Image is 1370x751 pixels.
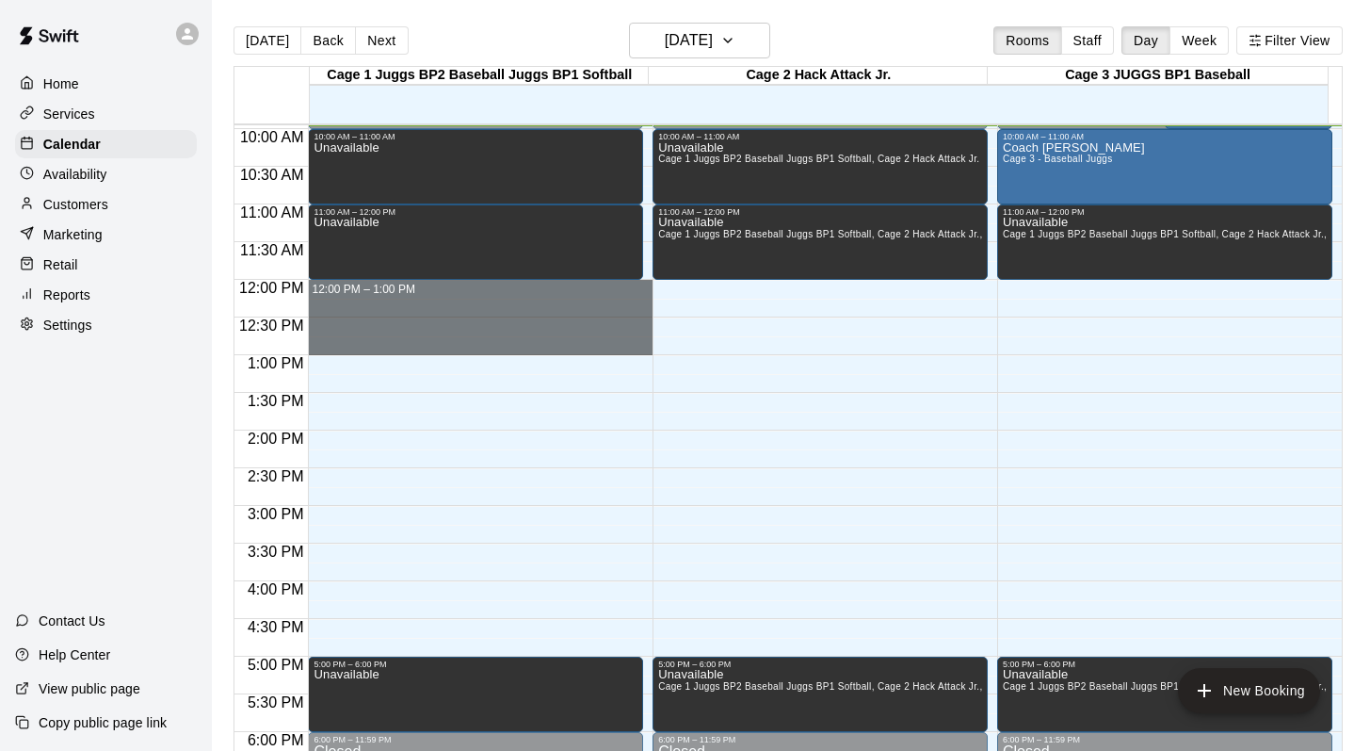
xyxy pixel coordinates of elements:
[15,251,197,279] a: Retail
[658,229,1118,239] span: Cage 1 Juggs BP2 Baseball Juggs BP1 Softball, Cage 2 Hack Attack Jr., Cage 3 JUGGS BP1 Baseball
[15,160,197,188] a: Availability
[43,105,95,123] p: Services
[15,190,197,219] a: Customers
[39,645,110,664] p: Help Center
[234,318,308,334] span: 12:30 PM
[15,281,197,309] a: Reports
[665,27,713,54] h6: [DATE]
[1003,207,1327,217] div: 11:00 AM – 12:00 PM
[997,129,1332,204] div: 10:00 AM – 11:00 AM: Coach Ty lesson
[300,26,356,55] button: Back
[658,207,982,217] div: 11:00 AM – 12:00 PM
[1003,132,1327,141] div: 10:00 AM – 11:00 AM
[243,657,309,673] span: 5:00 PM
[243,468,309,484] span: 2:30 PM
[39,679,140,698] p: View public page
[235,242,309,258] span: 11:30 AM
[312,283,414,296] span: 12:00 PM – 1:00 PM
[1003,660,1327,669] div: 5:00 PM – 6:00 PM
[15,100,197,128] a: Services
[243,506,309,522] span: 3:00 PM
[15,311,197,339] a: Settings
[235,204,309,220] span: 11:00 AM
[1121,26,1170,55] button: Day
[43,165,107,184] p: Availability
[997,657,1332,732] div: 5:00 PM – 6:00 PM: Unavailable
[39,713,167,732] p: Copy public page link
[234,280,308,296] span: 12:00 PM
[243,732,309,748] span: 6:00 PM
[43,74,79,93] p: Home
[658,132,982,141] div: 10:00 AM – 11:00 AM
[629,23,770,58] button: [DATE]
[1003,154,1113,164] span: Cage 3 - Baseball Juggs
[15,220,197,249] a: Marketing
[653,129,988,204] div: 10:00 AM – 11:00 AM: Unavailable
[658,681,1118,692] span: Cage 1 Juggs BP2 Baseball Juggs BP1 Softball, Cage 2 Hack Attack Jr., Cage 3 JUGGS BP1 Baseball
[310,67,649,85] div: Cage 1 Juggs BP2 Baseball Juggs BP1 Softball
[658,735,982,744] div: 6:00 PM – 11:59 PM
[15,70,197,98] a: Home
[43,195,108,214] p: Customers
[235,167,309,183] span: 10:30 AM
[43,286,90,304] p: Reports
[649,67,988,85] div: Cage 2 Hack Attack Jr.
[243,544,309,560] span: 3:30 PM
[243,431,309,447] span: 2:00 PM
[1236,26,1342,55] button: Filter View
[243,694,309,710] span: 5:30 PM
[43,225,103,244] p: Marketing
[243,581,309,597] span: 4:00 PM
[43,255,78,274] p: Retail
[39,612,105,630] p: Contact Us
[997,204,1332,280] div: 11:00 AM – 12:00 PM: Unavailable
[988,67,1327,85] div: Cage 3 JUGGS BP1 Baseball
[1003,735,1327,744] div: 6:00 PM – 11:59 PM
[235,129,309,145] span: 10:00 AM
[15,130,197,158] a: Calendar
[993,26,1061,55] button: Rooms
[653,657,988,732] div: 5:00 PM – 6:00 PM: Unavailable
[43,316,92,335] p: Settings
[43,135,101,154] p: Calendar
[243,393,309,409] span: 1:30 PM
[1178,668,1320,713] button: add
[1169,26,1229,55] button: Week
[653,204,988,280] div: 11:00 AM – 12:00 PM: Unavailable
[243,619,309,635] span: 4:30 PM
[658,660,982,669] div: 5:00 PM – 6:00 PM
[234,26,301,55] button: [DATE]
[658,154,979,164] span: Cage 1 Juggs BP2 Baseball Juggs BP1 Softball, Cage 2 Hack Attack Jr.
[355,26,408,55] button: Next
[1061,26,1115,55] button: Staff
[243,355,309,371] span: 1:00 PM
